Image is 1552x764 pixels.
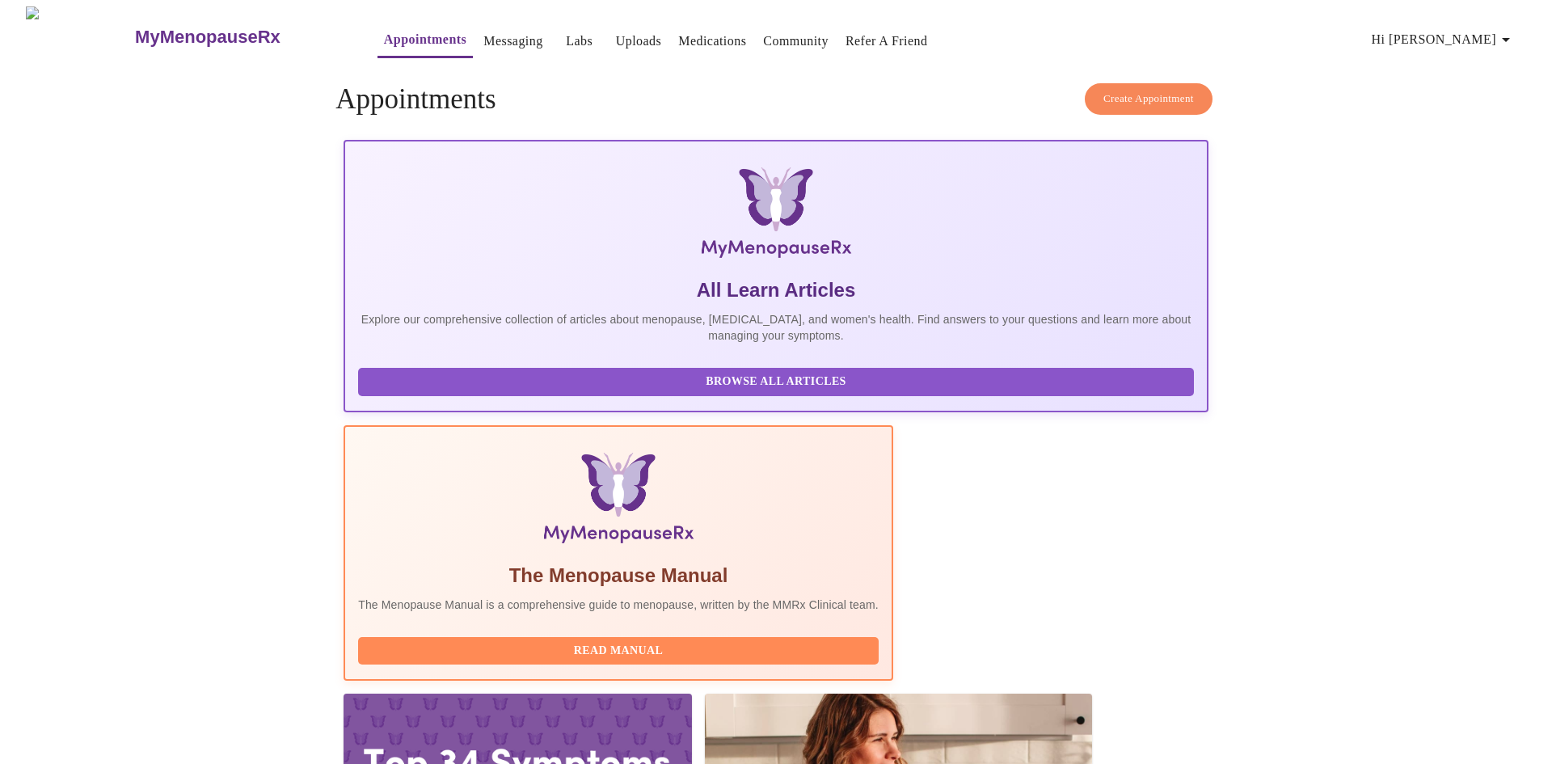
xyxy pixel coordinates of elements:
button: Messaging [477,25,549,57]
a: Labs [566,30,593,53]
img: MyMenopauseRx Logo [488,167,1064,264]
button: Uploads [609,25,668,57]
a: Appointments [384,28,466,51]
span: Browse All Articles [374,372,1178,392]
a: Refer a Friend [846,30,928,53]
h5: All Learn Articles [358,277,1194,303]
span: Hi [PERSON_NAME] [1372,28,1516,51]
button: Appointments [377,23,473,58]
span: Read Manual [374,641,862,661]
p: The Menopause Manual is a comprehensive guide to menopause, written by the MMRx Clinical team. [358,597,879,613]
button: Labs [554,25,605,57]
button: Read Manual [358,637,879,665]
button: Hi [PERSON_NAME] [1365,23,1522,56]
button: Refer a Friend [839,25,934,57]
h4: Appointments [335,83,1217,116]
a: Medications [678,30,746,53]
img: Menopause Manual [441,453,795,550]
button: Create Appointment [1085,83,1212,115]
a: Uploads [616,30,662,53]
a: Community [763,30,829,53]
p: Explore our comprehensive collection of articles about menopause, [MEDICAL_DATA], and women's hea... [358,311,1194,344]
a: Read Manual [358,643,883,656]
a: MyMenopauseRx [133,9,345,65]
span: Create Appointment [1103,90,1194,108]
h3: MyMenopauseRx [135,27,280,48]
button: Community [757,25,835,57]
a: Browse All Articles [358,374,1198,387]
h5: The Menopause Manual [358,563,879,589]
a: Messaging [483,30,542,53]
button: Medications [672,25,753,57]
button: Browse All Articles [358,368,1194,396]
img: MyMenopauseRx Logo [26,6,133,67]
